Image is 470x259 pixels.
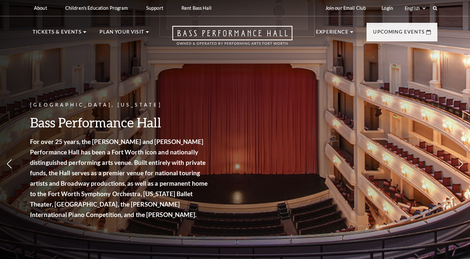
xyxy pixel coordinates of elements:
[146,5,163,11] p: Support
[33,28,82,40] p: Tickets & Events
[181,5,211,11] p: Rent Bass Hall
[403,5,427,11] select: Select:
[65,5,128,11] p: Children's Education Program
[100,28,144,40] p: Plan Your Visit
[316,28,349,40] p: Experience
[30,114,210,131] h3: Bass Performance Hall
[34,5,47,11] p: About
[373,28,425,40] p: Upcoming Events
[30,138,208,218] strong: For over 25 years, the [PERSON_NAME] and [PERSON_NAME] Performance Hall has been a Fort Worth ico...
[30,101,210,109] p: [GEOGRAPHIC_DATA], [US_STATE]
